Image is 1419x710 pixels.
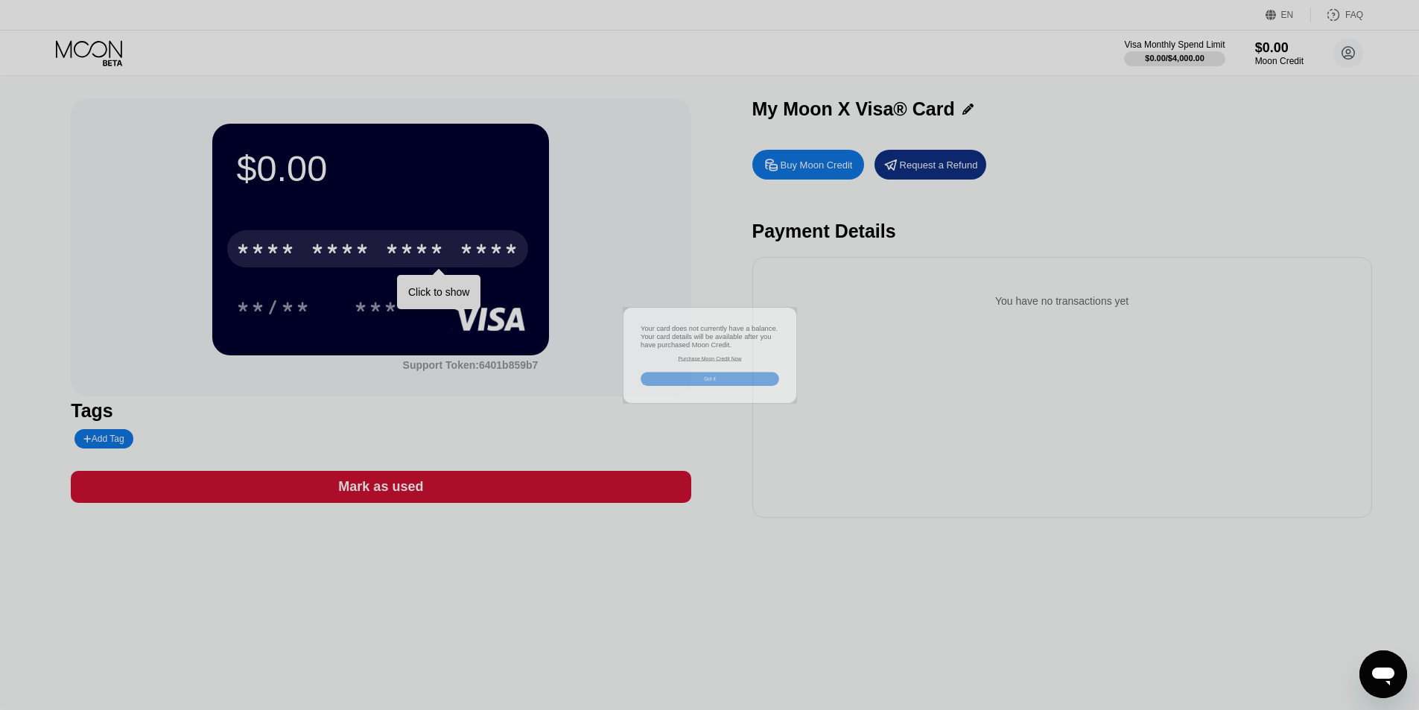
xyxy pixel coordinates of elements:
[678,355,741,361] div: Purchase Moon Credit Now
[641,325,779,349] div: Your card does not currently have a balance. Your card details will be available after you have p...
[704,375,716,381] div: Got it
[1359,650,1407,698] iframe: Button to launch messaging window
[641,372,779,386] div: Got it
